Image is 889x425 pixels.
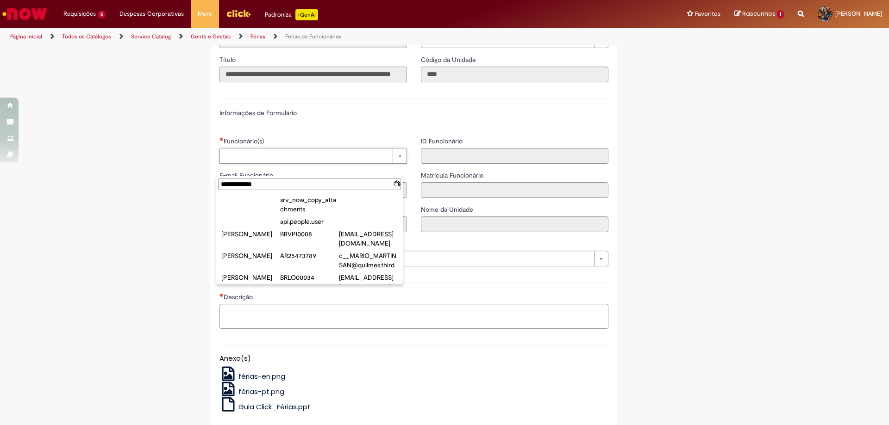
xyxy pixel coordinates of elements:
div: BRLO00034 [280,273,339,282]
div: [PERSON_NAME] [221,229,280,239]
div: [EMAIL_ADDRESS][DOMAIN_NAME] [339,273,398,291]
div: c__MARIO_MARTINSAN@quilmes.third [339,251,398,270]
div: [PERSON_NAME] [221,251,280,260]
div: [EMAIL_ADDRESS][DOMAIN_NAME] [339,229,398,248]
ul: Funcionário(s) [216,192,403,284]
div: api.people.user [280,217,339,226]
div: [PERSON_NAME] [221,273,280,282]
div: BRVPI0008 [280,229,339,239]
div: srv_now_copy_attachments [280,195,339,214]
div: AR25473789 [280,251,339,260]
